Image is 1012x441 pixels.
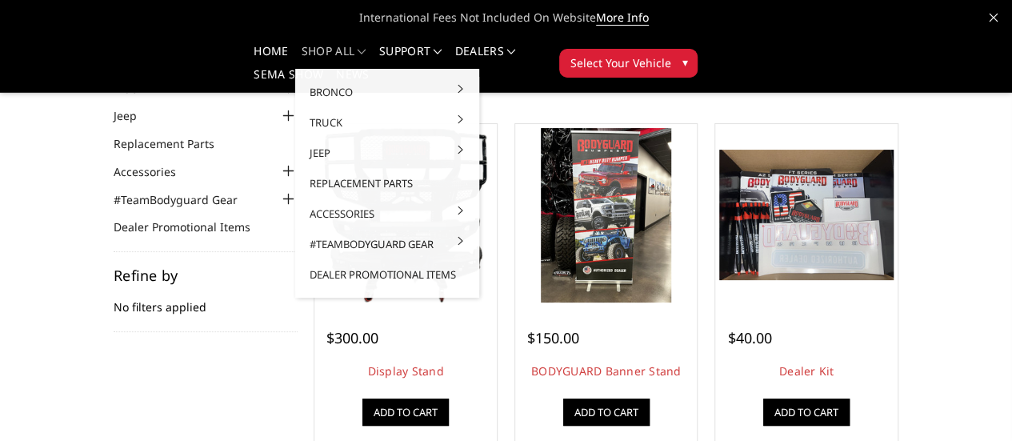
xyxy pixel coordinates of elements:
[302,46,366,69] a: shop all
[326,328,378,347] span: $300.00
[719,128,894,303] a: Dealer Kit
[302,229,473,259] a: #TeamBodyguard Gear
[719,150,894,280] img: Dealer Kit
[779,363,834,379] a: Dealer Kit
[596,10,649,26] a: More Info
[527,328,579,347] span: $150.00
[302,259,473,290] a: Dealer Promotional Items
[302,138,473,168] a: Jeep
[379,46,442,69] a: Support
[519,128,694,303] a: BODYGUARD Banner Stand BODYGUARD Banner Stand
[455,46,516,69] a: Dealers
[541,128,671,303] img: BODYGUARD Banner Stand
[531,363,682,379] a: BODYGUARD Banner Stand
[114,191,258,208] a: #TeamBodyguard Gear
[682,54,687,70] span: ▾
[559,49,698,78] button: Select Your Vehicle
[570,54,670,71] span: Select Your Vehicle
[302,168,473,198] a: Replacement Parts
[114,2,898,34] span: International Fees Not Included On Website
[114,135,234,152] a: Replacement Parts
[727,328,771,347] span: $40.00
[114,163,196,180] a: Accessories
[932,364,1012,441] iframe: Chat Widget
[367,363,443,379] a: Display Stand
[563,399,650,426] a: Add to Cart
[763,399,850,426] a: Add to Cart
[362,399,449,426] a: Add to Cart
[302,107,473,138] a: Truck
[254,46,288,69] a: Home
[114,268,298,283] h5: Refine by
[302,77,473,107] a: Bronco
[254,69,323,92] a: SEMA Show
[114,107,157,124] a: Jeep
[114,268,298,332] div: No filters applied
[114,218,270,235] a: Dealer Promotional Items
[302,198,473,229] a: Accessories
